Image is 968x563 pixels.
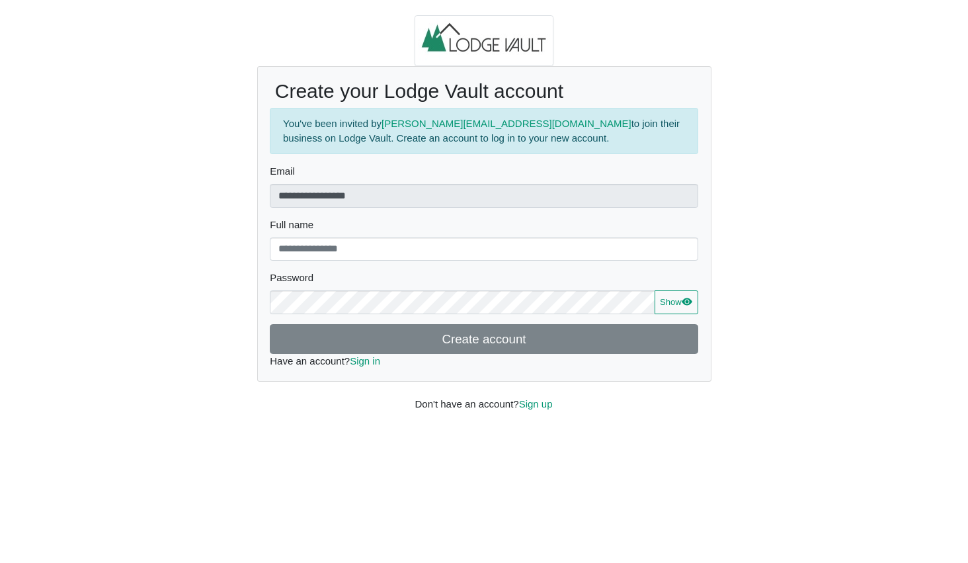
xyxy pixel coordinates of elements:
a: Sign in [350,355,380,367]
h2: Create your Lodge Vault account [275,79,694,103]
div: You've been invited by to join their business on Lodge Vault. Create an account to log in to your... [270,108,698,154]
label: Full name [270,218,698,233]
div: Have an account? [258,67,711,381]
a: Sign up [519,398,553,410]
button: Create account [270,324,698,354]
label: Password [270,271,698,286]
button: Showeye fill [655,290,698,314]
label: Email [270,164,698,179]
div: Don't have an account? [405,382,563,411]
a: [PERSON_NAME][EMAIL_ADDRESS][DOMAIN_NAME] [382,118,631,129]
svg: eye fill [682,296,692,307]
img: logo.2b93711c.jpg [415,15,553,67]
